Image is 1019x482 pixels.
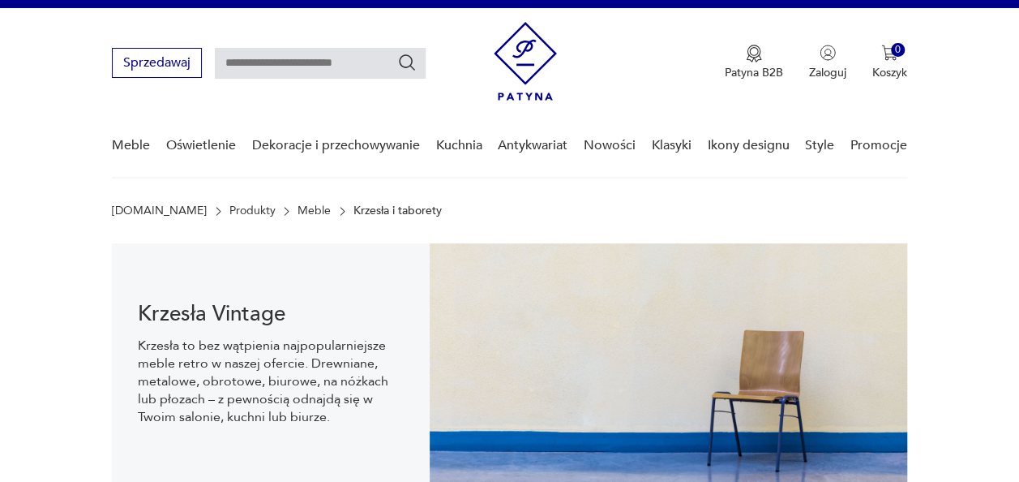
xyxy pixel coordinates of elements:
a: Meble [298,204,331,217]
p: Krzesła to bez wątpienia najpopularniejsze meble retro w naszej ofercie. Drewniane, metalowe, obr... [138,337,404,426]
p: Zaloguj [809,65,846,80]
button: 0Koszyk [872,45,907,80]
button: Zaloguj [809,45,846,80]
img: Patyna - sklep z meblami i dekoracjami vintage [494,22,557,101]
a: Kuchnia [435,114,482,177]
h1: Krzesła Vintage [138,304,404,324]
button: Szukaj [397,53,417,72]
p: Patyna B2B [725,65,783,80]
a: Ikona medaluPatyna B2B [725,45,783,80]
a: [DOMAIN_NAME] [112,204,207,217]
img: Ikonka użytkownika [820,45,836,61]
a: Antykwariat [498,114,567,177]
a: Style [805,114,834,177]
a: Oświetlenie [166,114,236,177]
p: Koszyk [872,65,907,80]
a: Produkty [229,204,276,217]
button: Sprzedawaj [112,48,202,78]
a: Klasyki [652,114,691,177]
img: Ikona medalu [746,45,762,62]
div: 0 [891,43,905,57]
a: Promocje [850,114,907,177]
button: Patyna B2B [725,45,783,80]
img: Ikona koszyka [881,45,897,61]
a: Nowości [584,114,636,177]
a: Meble [112,114,150,177]
a: Dekoracje i przechowywanie [252,114,420,177]
p: Krzesła i taborety [353,204,442,217]
a: Ikony designu [707,114,789,177]
a: Sprzedawaj [112,58,202,70]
